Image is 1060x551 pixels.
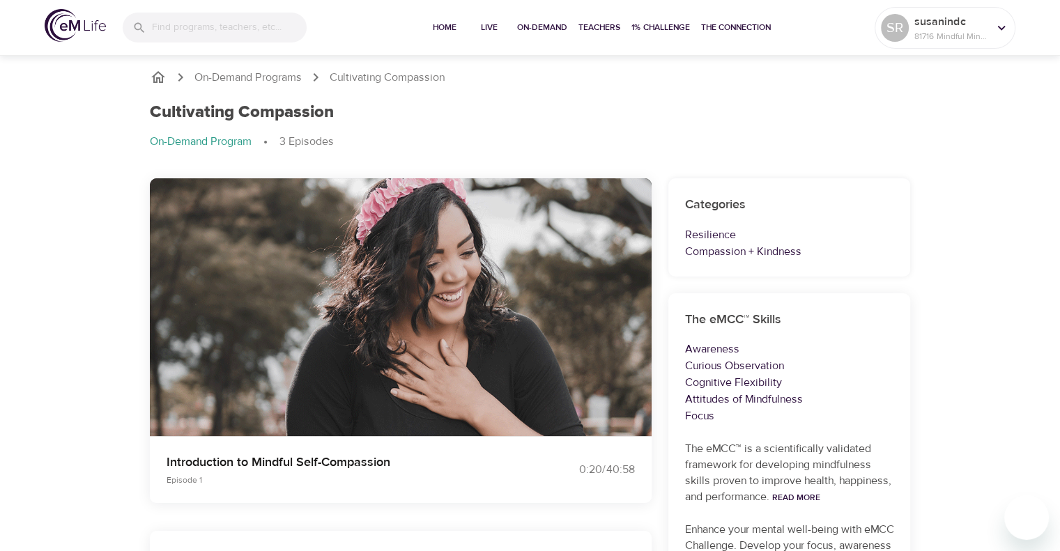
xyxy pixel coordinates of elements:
[685,357,894,374] p: Curious Observation
[194,70,302,86] a: On-Demand Programs
[701,20,771,35] span: The Connection
[279,134,334,150] p: 3 Episodes
[330,70,445,86] p: Cultivating Compassion
[150,102,334,123] h1: Cultivating Compassion
[530,462,635,478] div: 0:20 / 40:58
[685,408,894,424] p: Focus
[517,20,567,35] span: On-Demand
[150,134,252,150] p: On-Demand Program
[152,13,307,42] input: Find programs, teachers, etc...
[1004,495,1049,540] iframe: Button to launch messaging window
[685,374,894,391] p: Cognitive Flexibility
[45,9,106,42] img: logo
[150,134,911,150] nav: breadcrumb
[914,30,988,42] p: 81716 Mindful Minutes
[685,391,894,408] p: Attitudes of Mindfulness
[685,226,894,243] p: Resilience
[428,20,461,35] span: Home
[167,453,514,472] p: Introduction to Mindful Self-Compassion
[150,69,911,86] nav: breadcrumb
[685,243,894,260] p: Compassion + Kindness
[167,474,514,486] p: Episode 1
[473,20,506,35] span: Live
[578,20,620,35] span: Teachers
[881,14,909,42] div: SR
[914,13,988,30] p: susanindc
[631,20,690,35] span: 1% Challenge
[685,310,894,330] h6: The eMCC™ Skills
[685,341,894,357] p: Awareness
[685,441,894,505] p: The eMCC™ is a scientifically validated framework for developing mindfulness skills proven to imp...
[772,492,820,503] a: Read More
[685,195,894,215] h6: Categories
